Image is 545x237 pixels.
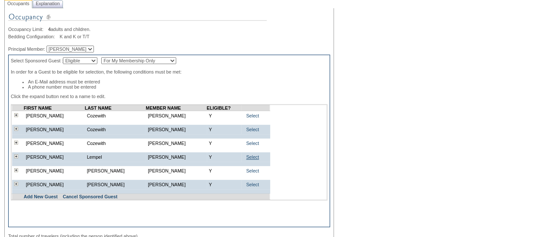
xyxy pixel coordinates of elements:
td: [PERSON_NAME] [24,111,85,121]
td: Cozewith [85,125,146,134]
td: [PERSON_NAME] [24,125,85,134]
td: [PERSON_NAME] [146,125,207,134]
img: plus.gif [14,127,18,131]
td: [PERSON_NAME] [146,166,207,175]
td: [PERSON_NAME] [146,111,207,121]
td: [PERSON_NAME] [24,139,85,148]
a: Cancel Sponsored Guest [63,194,118,199]
td: [PERSON_NAME] [85,180,146,189]
img: plus.gif [14,168,18,172]
img: Occupancy [8,12,267,27]
a: Select [246,168,259,173]
td: [PERSON_NAME] [146,180,207,189]
td: Y [207,125,242,134]
a: Add New Guest [24,194,58,199]
td: [PERSON_NAME] [146,152,207,162]
span: Principal Member: [8,46,45,52]
li: An E-Mail address must be entered [28,79,327,84]
td: Lempel [85,152,146,162]
td: FIRST NAME [24,105,85,111]
a: Select [246,154,259,160]
td: MEMBER NAME [146,105,207,111]
span: Bedding Configuration: [8,34,58,39]
a: Select [246,141,259,146]
img: plus.gif [14,113,18,117]
td: [PERSON_NAME] [24,166,85,175]
img: plus.gif [14,141,18,145]
div: adults and children. [8,27,330,32]
span: 4 [48,27,51,32]
td: Y [207,166,242,175]
td: Y [207,139,242,148]
td: Y [207,152,242,162]
td: [PERSON_NAME] [24,152,85,162]
td: [PERSON_NAME] [24,180,85,189]
td: Y [207,180,242,189]
td: Cozewith [85,139,146,148]
img: plus.gif [14,182,18,186]
li: A phone number must be entered [28,84,327,89]
td: [PERSON_NAME] [146,139,207,148]
td: LAST NAME [85,105,146,111]
span: K and K or T/T [59,34,89,39]
td: Y [207,111,242,121]
a: Select [246,113,259,118]
a: Select [246,127,259,132]
td: ELIGIBLE? [207,105,242,111]
div: Select Sponsored Guest : In order for a Guest to be eligible for selection, the following conditi... [8,55,330,227]
td: [PERSON_NAME] [85,166,146,175]
img: plus.gif [14,154,18,158]
span: Occupancy Limit: [8,27,47,32]
a: Select [246,182,259,187]
td: Cozewith [85,111,146,121]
